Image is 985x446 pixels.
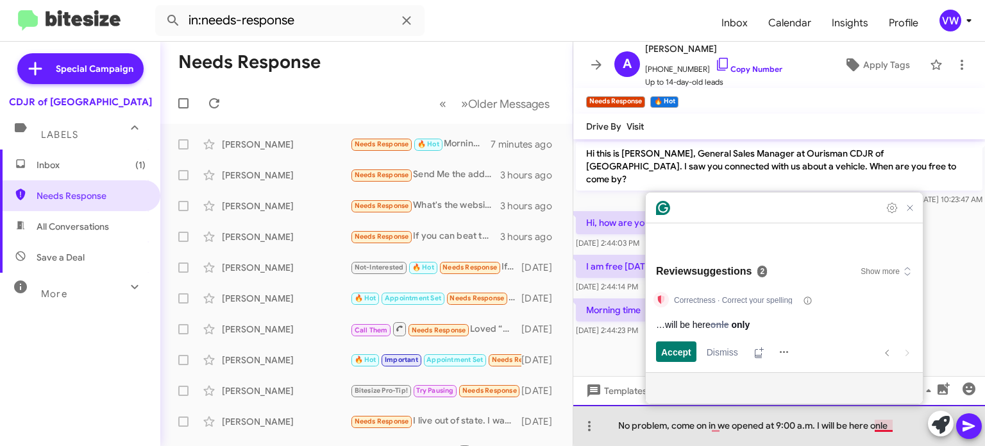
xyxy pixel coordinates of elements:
span: Needs Response [442,263,497,271]
div: [DATE] [521,292,562,305]
span: Needs Response [355,417,409,425]
div: [DATE] [521,323,562,336]
span: » [461,96,468,112]
p: Hi, how are you? [576,211,664,234]
div: [PERSON_NAME] [222,169,350,182]
span: Important [385,356,418,364]
span: 🔥 Hot [355,294,376,302]
button: vw [929,10,971,31]
small: 🔥 Hot [650,96,678,108]
a: Special Campaign [17,53,144,84]
button: Previous [432,90,454,117]
button: Next [453,90,557,117]
span: (1) [135,159,146,171]
div: [PERSON_NAME] [222,292,350,305]
span: Needs Response [37,189,146,202]
span: Labels [41,129,78,141]
div: Send Me the addresd [350,167,500,182]
span: Appointment Set [385,294,441,302]
p: Hi this is [PERSON_NAME], General Sales Manager at Ourisman CDJR of [GEOGRAPHIC_DATA]. I saw you ... [576,142,982,191]
div: [PERSON_NAME] [222,230,350,243]
span: Inbox [37,159,146,171]
span: Visit [627,121,644,132]
span: Call Them [355,326,388,334]
div: [PERSON_NAME] [222,384,350,397]
div: [DATE] [521,354,562,366]
h1: Needs Response [178,52,321,73]
span: [PHONE_NUMBER] [645,56,782,76]
span: Up to 14-day-old leads [645,76,782,89]
span: 🔥 Hot [412,263,434,271]
div: ok thxs [350,352,521,367]
div: If you can beat that offer I'm willing to make the drive. [GEOGRAPHIC_DATA] is roughly 2hrs from ... [350,229,500,244]
span: Needs Response [412,326,466,334]
span: 🔥 Hot [355,356,376,364]
div: [PERSON_NAME] [222,354,350,366]
span: Templates [584,379,647,402]
span: Needs Response [355,171,409,179]
button: Templates [573,379,657,402]
span: Older Messages [468,97,550,111]
div: [PERSON_NAME] [222,261,350,274]
div: Good afternoon so I spoke with the lender they are willing to settle for $1000 to release the lie... [350,383,521,398]
span: Needs Response [462,386,517,395]
span: Needs Response [450,294,504,302]
span: Needs Response [355,202,409,210]
span: Needs Response [492,356,546,364]
div: 7 minutes ago [491,138,562,151]
span: Try Pausing [416,386,453,395]
p: Morning time [576,298,651,322]
span: 🔥 Hot [417,140,439,148]
a: Calendar [758,4,821,42]
a: Inbox [711,4,758,42]
span: All Conversations [37,220,109,233]
div: 3 hours ago [500,169,562,182]
span: Appointment Set [426,356,483,364]
div: [PERSON_NAME] [222,323,350,336]
div: I live out of state. I was looking for a price quote as the local dealership was still a little h... [350,414,521,429]
div: vw [939,10,961,31]
div: Loved “Hello [PERSON_NAME], I sent you pictures over of the He…” [350,321,521,337]
span: Apply Tags [863,53,910,76]
span: « [439,96,446,112]
span: [DATE] 2:44:14 PM [576,282,638,291]
div: To enrich screen reader interactions, please activate Accessibility in Grammarly extension settings [573,405,985,446]
div: [DATE] [521,415,562,428]
a: Insights [821,4,879,42]
span: [PERSON_NAME] [645,41,782,56]
div: [PERSON_NAME] [222,415,350,428]
div: What's the website [350,198,500,213]
span: [DATE] 2:44:03 PM [576,238,639,248]
span: Save a Deal [37,251,85,264]
nav: Page navigation example [432,90,557,117]
a: Profile [879,4,929,42]
div: [DATE] [521,261,562,274]
span: More [41,288,67,300]
div: [DATE] [521,384,562,397]
div: 3 hours ago [500,230,562,243]
div: Morning time [350,137,491,151]
a: Copy Number [715,64,782,74]
div: [PERSON_NAME] [222,200,350,212]
span: Special Campaign [56,62,133,75]
input: Search [155,5,425,36]
button: Apply Tags [829,53,923,76]
span: Bitesize Pro-Tip! [355,386,408,395]
span: Not-Interested [355,263,404,271]
p: I am free [DATE] [576,255,664,278]
div: 3 hours ago [500,200,562,212]
span: Drive By [586,121,621,132]
div: They said it was a no go [350,291,521,305]
small: Needs Response [586,96,645,108]
span: Needs Response [355,232,409,241]
div: If i sell im not buying [350,260,521,275]
span: A [623,54,632,74]
div: [PERSON_NAME] [222,138,350,151]
span: [DATE] 2:44:23 PM [576,325,638,335]
span: Needs Response [355,140,409,148]
div: CDJR of [GEOGRAPHIC_DATA] [9,96,152,108]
